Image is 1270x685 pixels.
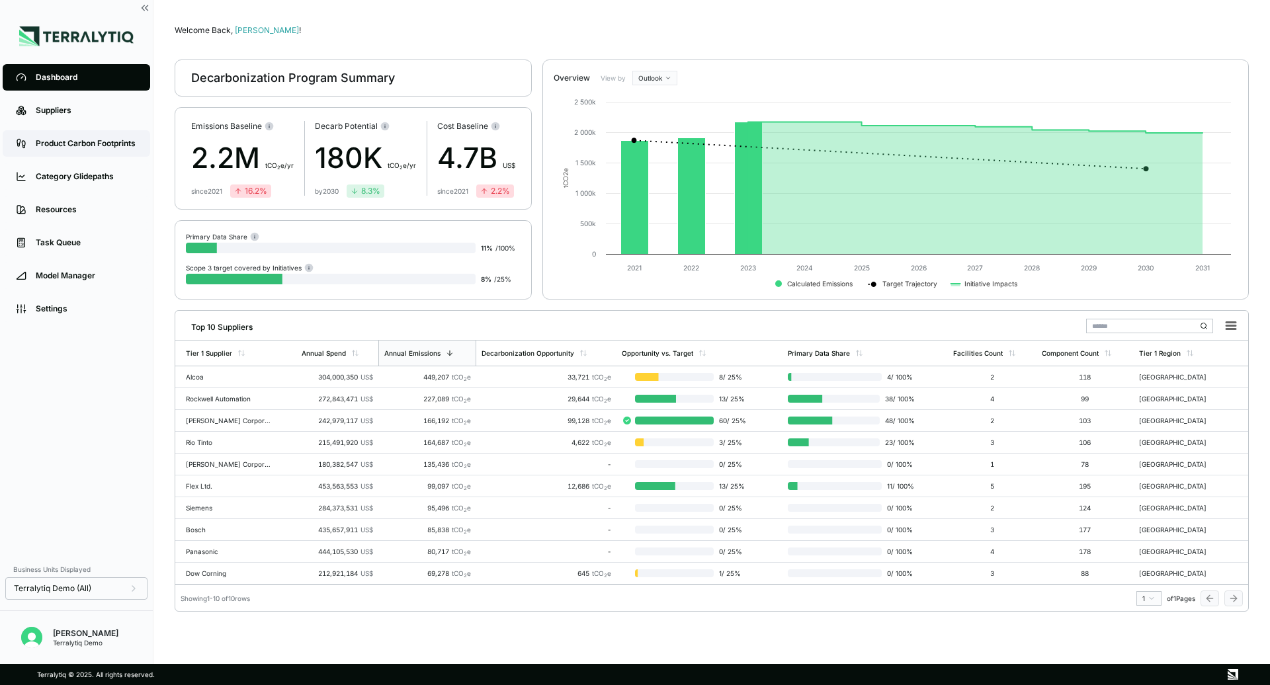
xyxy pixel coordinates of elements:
[1142,594,1156,602] div: 1
[880,395,915,403] span: 38 / 100 %
[482,373,611,381] div: 33,721
[1139,482,1224,490] div: [GEOGRAPHIC_DATA]
[562,168,570,188] text: tCO e
[953,460,1031,468] div: 1
[302,526,373,534] div: 435,657,911
[186,373,271,381] div: Alcoa
[1042,547,1128,555] div: 178
[882,373,915,381] span: 4 / 100 %
[714,417,749,424] span: 60 / 25 %
[384,526,471,534] div: 85,838
[1042,438,1128,446] div: 106
[36,204,137,215] div: Resources
[186,395,271,403] div: Rockwell Automation
[360,373,373,381] span: US$
[911,264,927,272] text: 2026
[1195,264,1210,272] text: 2031
[575,159,596,167] text: 1 500k
[360,547,373,555] span: US$
[36,303,137,314] div: Settings
[464,573,467,579] sub: 2
[452,460,471,468] span: tCO e
[384,547,471,555] div: 80,717
[464,463,467,469] sub: 2
[360,395,373,403] span: US$
[592,438,611,446] span: tCO e
[181,317,253,333] div: Top 10 Suppliers
[953,504,1031,512] div: 2
[604,376,607,382] sub: 2
[452,569,471,577] span: tCO e
[315,137,416,179] div: 180K
[604,420,607,426] sub: 2
[186,438,271,446] div: Rio Tinto
[482,482,611,490] div: 12,686
[36,72,137,83] div: Dashboard
[21,627,42,648] img: Alex Pfeiffer
[1167,594,1195,602] span: of 1 Pages
[482,569,611,577] div: 645
[714,569,749,577] span: 1 / 25 %
[592,417,611,424] span: tCO e
[482,526,611,534] div: -
[796,264,813,272] text: 2024
[482,349,574,357] div: Decarbonization Opportunity
[882,504,915,512] span: 0 / 100 %
[953,482,1031,490] div: 5
[575,189,596,197] text: 1 000k
[1139,395,1224,403] div: [GEOGRAPHIC_DATA]
[964,280,1017,288] text: Initiative Impacts
[400,165,403,171] sub: 2
[191,121,294,132] div: Emissions Baseline
[186,482,271,490] div: Flex Ltd.
[1042,504,1128,512] div: 124
[452,438,471,446] span: tCO e
[191,187,222,195] div: since 2021
[384,460,471,468] div: 135,436
[1042,482,1128,490] div: 195
[574,98,596,106] text: 2 500k
[181,594,250,602] div: Showing 1 - 10 of 10 rows
[464,485,467,491] sub: 2
[1139,438,1224,446] div: [GEOGRAPHIC_DATA]
[437,121,515,132] div: Cost Baseline
[1139,417,1224,424] div: [GEOGRAPHIC_DATA]
[265,161,294,169] span: t CO e/yr
[880,438,915,446] span: 23 / 100 %
[191,137,294,179] div: 2.2M
[452,482,471,490] span: tCO e
[53,628,118,639] div: [PERSON_NAME]
[1042,373,1128,381] div: 118
[714,482,749,490] span: 13 / 25 %
[360,526,373,534] span: US$
[953,438,1031,446] div: 3
[19,26,134,46] img: Logo
[360,504,373,512] span: US$
[714,460,749,468] span: 0 / 25 %
[186,504,271,512] div: Siemens
[384,438,471,446] div: 164,687
[601,74,627,82] label: View by
[1042,460,1128,468] div: 78
[464,507,467,513] sub: 2
[302,373,373,381] div: 304,000,350
[36,138,137,149] div: Product Carbon Footprints
[714,373,749,381] span: 8 / 25 %
[36,171,137,182] div: Category Glidepaths
[464,420,467,426] sub: 2
[388,161,416,169] span: t CO e/yr
[787,280,853,288] text: Calculated Emissions
[186,569,271,577] div: Dow Corning
[452,504,471,512] span: tCO e
[16,622,48,653] button: Open user button
[186,460,271,468] div: [PERSON_NAME] Corporation
[481,275,491,283] span: 8 %
[360,417,373,424] span: US$
[482,547,611,555] div: -
[481,244,493,252] span: 11 %
[360,482,373,490] span: US$
[953,395,1031,403] div: 4
[1139,526,1224,534] div: [GEOGRAPHIC_DATA]
[740,264,756,272] text: 2023
[302,569,373,577] div: 212,921,184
